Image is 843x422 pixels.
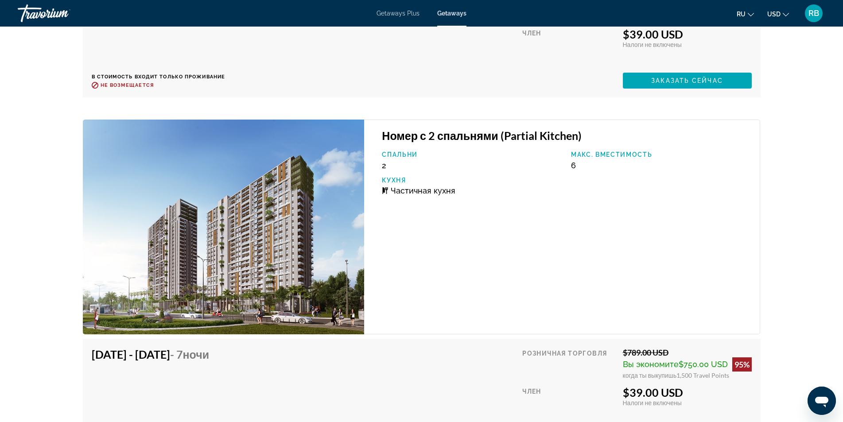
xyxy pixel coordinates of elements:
[101,82,154,88] span: Не возмещается
[382,129,751,142] h3: Номер с 2 спальнями (Partial Kitchen)
[767,11,781,18] span: USD
[767,8,789,20] button: Change currency
[18,2,106,25] a: Travorium
[391,186,455,195] span: Частичная кухня
[382,177,562,184] p: Кухня
[676,372,729,379] span: 1,500 Travel Points
[651,77,723,84] span: Заказать сейчас
[808,387,836,415] iframe: Кнопка запуска окна обмена сообщениями
[377,10,420,17] a: Getaways Plus
[382,151,562,158] p: Спальни
[623,73,752,89] button: Заказать сейчас
[623,372,677,379] span: когда ты выкупишь
[623,27,752,41] div: $39.00 USD
[623,41,682,48] span: Налоги не включены
[382,161,386,170] span: 2
[522,27,616,66] div: Член
[623,348,752,357] div: $789.00 USD
[808,9,819,18] span: RB
[170,348,210,361] span: - 7
[623,386,752,399] div: $39.00 USD
[83,120,365,334] img: DH09E01X.jpg
[732,357,752,372] div: 95%
[571,151,751,158] p: Макс. вместимость
[802,4,825,23] button: User Menu
[623,360,679,369] span: Вы экономите
[183,348,210,361] span: ночи
[737,11,746,18] span: ru
[522,348,616,379] div: Розничная торговля
[92,348,219,361] h4: [DATE] - [DATE]
[571,161,576,170] span: 6
[679,360,728,369] span: $750.00 USD
[92,74,225,80] p: В стоимость входит только проживание
[437,10,466,17] a: Getaways
[623,399,682,407] span: Налоги не включены
[737,8,754,20] button: Change language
